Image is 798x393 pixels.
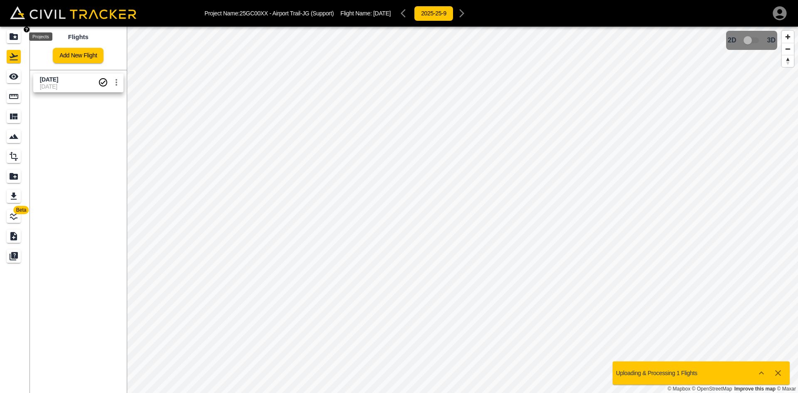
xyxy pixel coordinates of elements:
button: Reset bearing to north [782,55,794,67]
canvas: Map [127,27,798,393]
span: 2D [728,37,736,44]
button: Zoom in [782,31,794,43]
button: Zoom out [782,43,794,55]
a: Maxar [777,386,796,392]
a: Map feedback [734,386,776,392]
p: Project Name: 25GC00XX - Airport Trail-JG (Support) [204,10,334,17]
span: [DATE] [373,10,391,17]
img: Civil Tracker [10,6,136,19]
p: Uploading & Processing 1 Flights [616,370,697,376]
p: Flight Name: [340,10,391,17]
a: OpenStreetMap [692,386,732,392]
span: 3D [767,37,776,44]
div: Projects [29,32,52,41]
button: 2025-25-9 [414,6,453,21]
a: Mapbox [667,386,690,392]
span: 3D model not uploaded yet [740,32,764,48]
button: Show more [753,365,770,381]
